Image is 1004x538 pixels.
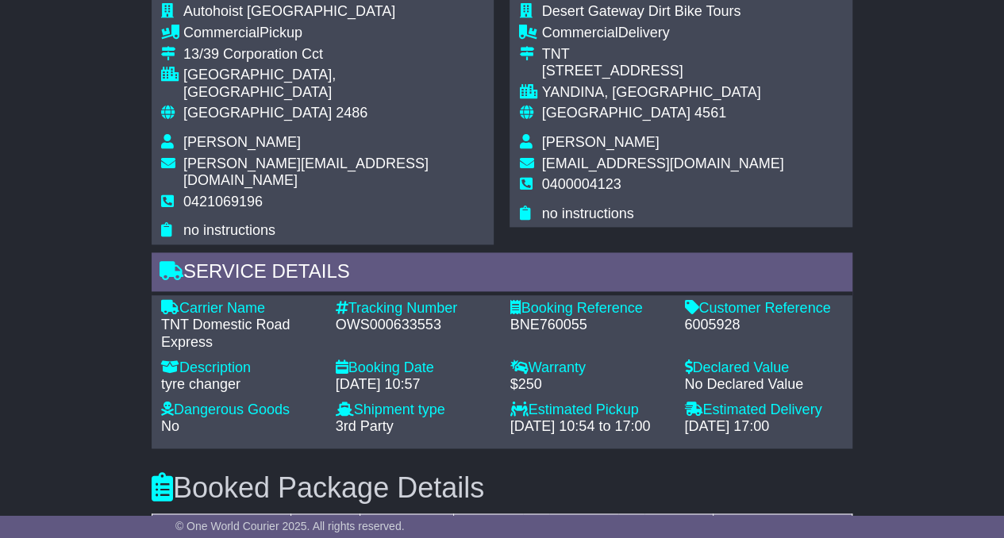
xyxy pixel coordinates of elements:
[336,317,494,334] div: OWS000633553
[541,3,740,19] span: Desert Gateway Dirt Bike Tours
[684,418,843,436] div: [DATE] 17:00
[510,418,668,436] div: [DATE] 10:54 to 17:00
[336,105,367,121] span: 2486
[161,300,320,317] div: Carrier Name
[183,194,263,209] span: 0421069196
[684,300,843,317] div: Customer Reference
[183,3,395,19] span: Autohoist [GEOGRAPHIC_DATA]
[161,376,320,394] div: tyre changer
[336,418,394,434] span: 3rd Party
[510,402,668,419] div: Estimated Pickup
[541,25,783,42] div: Delivery
[541,206,633,221] span: no instructions
[183,156,429,189] span: [PERSON_NAME][EMAIL_ADDRESS][DOMAIN_NAME]
[541,105,690,121] span: [GEOGRAPHIC_DATA]
[510,300,668,317] div: Booking Reference
[684,376,843,394] div: No Declared Value
[152,252,852,295] div: Service Details
[161,317,320,351] div: TNT Domestic Road Express
[336,359,494,377] div: Booking Date
[684,359,843,377] div: Declared Value
[336,376,494,394] div: [DATE] 10:57
[541,25,617,40] span: Commercial
[161,402,320,419] div: Dangerous Goods
[175,520,405,532] span: © One World Courier 2025. All rights reserved.
[684,317,843,334] div: 6005928
[161,359,320,377] div: Description
[336,402,494,419] div: Shipment type
[336,300,494,317] div: Tracking Number
[541,156,783,171] span: [EMAIL_ADDRESS][DOMAIN_NAME]
[684,402,843,419] div: Estimated Delivery
[183,46,485,63] div: 13/39 Corporation Cct
[541,176,621,192] span: 0400004123
[161,418,179,434] span: No
[694,105,726,121] span: 4561
[541,134,659,150] span: [PERSON_NAME]
[541,63,783,80] div: [STREET_ADDRESS]
[510,317,668,334] div: BNE760055
[183,67,485,101] div: [GEOGRAPHIC_DATA], [GEOGRAPHIC_DATA]
[152,472,852,504] h3: Booked Package Details
[183,134,301,150] span: [PERSON_NAME]
[183,25,485,42] div: Pickup
[183,25,260,40] span: Commercial
[541,46,783,63] div: TNT
[541,84,783,102] div: YANDINA, [GEOGRAPHIC_DATA]
[510,376,668,394] div: $250
[510,359,668,377] div: Warranty
[183,222,275,238] span: no instructions
[183,105,332,121] span: [GEOGRAPHIC_DATA]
